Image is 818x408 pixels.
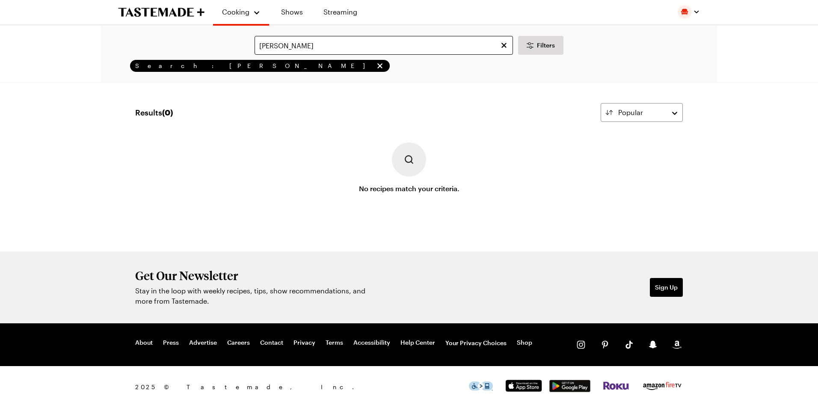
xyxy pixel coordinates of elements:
[260,339,283,347] a: Contact
[549,385,590,393] a: Google Play
[499,41,509,50] button: Clear search
[678,5,700,19] button: Profile picture
[618,107,643,118] span: Popular
[353,339,390,347] a: Accessibility
[517,339,532,347] a: Shop
[135,286,370,306] p: Stay in the loop with weekly recipes, tips, show recommendations, and more from Tastemade.
[392,142,426,177] img: Missing content placeholder
[469,384,493,392] a: This icon serves as a link to download the Level Access assistive technology app for individuals ...
[135,62,373,70] span: Search: [PERSON_NAME]
[445,339,507,347] button: Your Privacy Choices
[642,385,683,393] a: Amazon Fire TV
[135,339,153,347] a: About
[135,382,469,392] span: 2025 © Tastemade, Inc.
[655,283,678,292] span: Sign Up
[602,381,630,390] img: Roku
[375,61,385,71] button: remove Search: Jaimie oliver meatloaf
[227,339,250,347] a: Careers
[135,339,532,347] nav: Footer
[222,3,261,21] button: Cooking
[602,383,630,391] a: Roku
[222,8,249,16] span: Cooking
[537,41,555,50] span: Filters
[650,278,683,297] button: Sign Up
[255,36,513,55] input: Search for a Recipe
[163,339,179,347] a: Press
[293,339,315,347] a: Privacy
[549,380,590,392] img: Google Play
[162,108,173,117] span: ( 0 )
[503,380,544,392] img: App Store
[400,339,435,347] a: Help Center
[601,103,683,122] button: Popular
[518,36,563,55] button: Desktop filters
[118,7,204,17] a: To Tastemade Home Page
[326,339,343,347] a: Terms
[135,269,370,282] h2: Get Our Newsletter
[642,380,683,392] img: Amazon Fire TV
[469,381,493,390] img: This icon serves as a link to download the Level Access assistive technology app for individuals ...
[678,5,691,19] img: Profile picture
[189,339,217,347] a: Advertise
[135,106,173,118] span: Results
[359,183,459,194] p: No recipes match your criteria.
[503,385,544,393] a: App Store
